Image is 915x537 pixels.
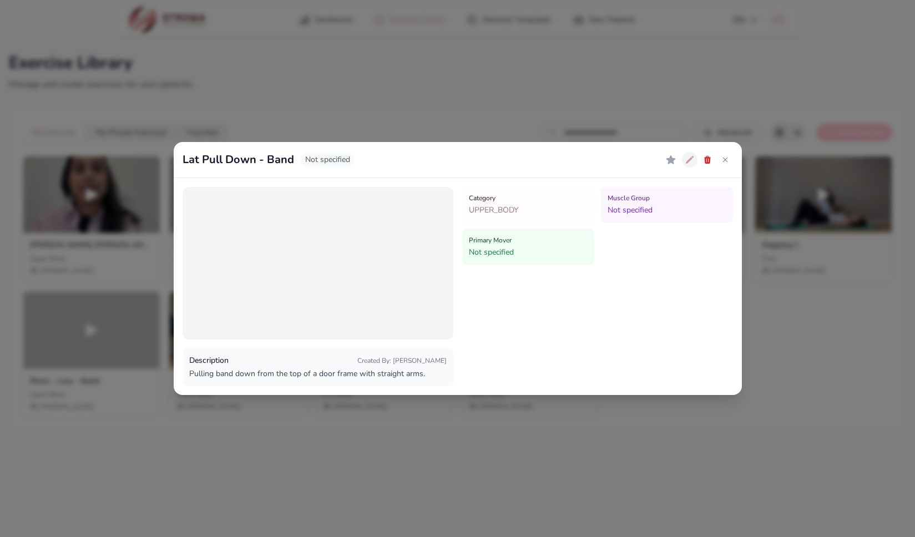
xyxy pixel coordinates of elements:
p: UPPER_BODY [469,205,588,216]
h4: Category [469,194,588,202]
h4: Primary Mover [469,236,588,245]
p: Pulling band down from the top of a door frame with straight arms. [189,368,447,379]
h3: Description [189,355,229,366]
span: Created By : [PERSON_NAME] [357,356,447,365]
h2: Lat Pull Down - Band [183,152,294,168]
h4: Muscle Group [608,194,726,202]
p: Not specified [608,205,726,216]
span: Not specified [301,153,355,166]
p: Not specified [469,247,588,258]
